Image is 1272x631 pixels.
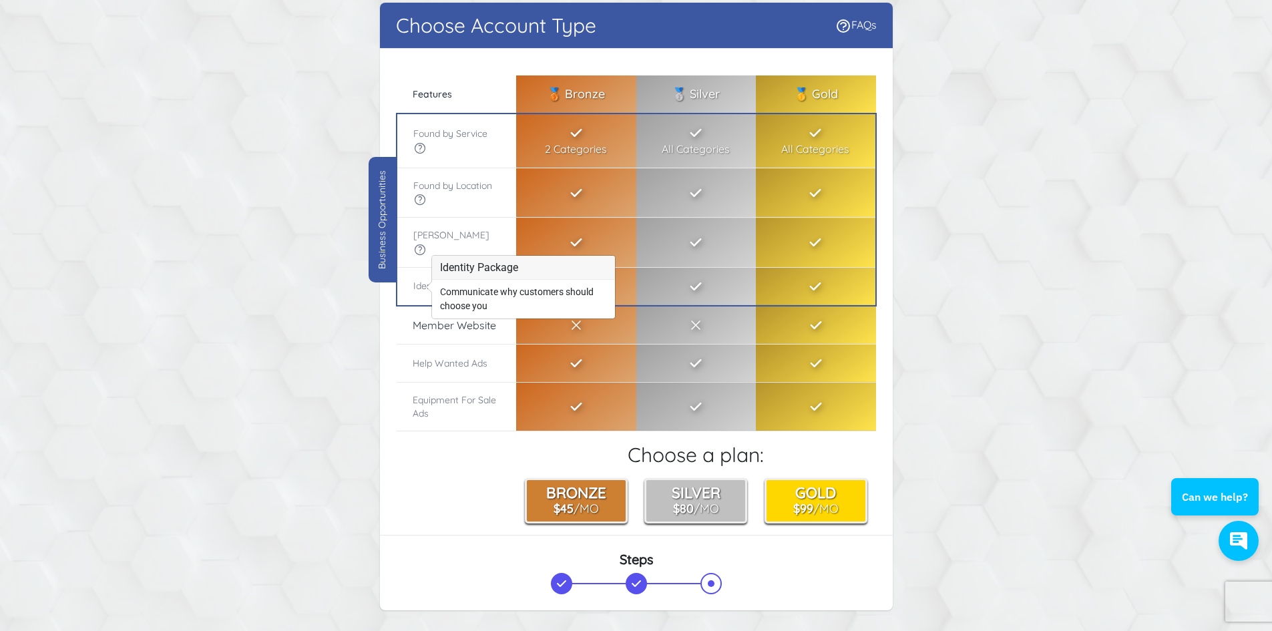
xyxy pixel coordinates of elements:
[756,75,876,113] th: 🥇 Gold
[673,501,694,515] b: $80
[397,306,517,345] th: Member Website
[644,478,747,523] button: Silver $80/Mo
[396,552,877,568] h3: Steps
[397,344,517,382] th: Help Wanted Ads
[397,218,517,267] th: [PERSON_NAME]
[554,501,599,515] small: /Mo
[762,477,870,524] button: Gold $99/Mo
[835,18,877,31] a: FAQs
[554,501,574,515] b: $45
[397,382,517,431] th: Equipment For Sale Ads
[636,75,757,113] th: 🥈 Silver
[792,501,813,516] b: $99
[636,114,757,168] td: All Categories
[1161,441,1272,574] iframe: Conversations
[792,501,839,516] small: /Mo
[413,88,452,100] span: Features
[525,478,628,523] button: Bronze $45/Mo
[516,114,636,168] td: 2 Categories
[516,75,636,113] th: 🥉 Bronze
[756,114,876,168] td: All Categories
[369,157,396,282] div: Business Opportunities
[432,256,615,280] h3: Identity Package
[432,280,615,319] div: Communicate why customers should choose you
[673,501,719,515] small: /Mo
[397,114,517,168] th: Found by Service
[397,267,517,306] th: Identity Package
[517,443,875,467] h2: Choose a plan:
[397,168,517,218] th: Found by Location
[396,13,596,37] h1: Choose Account Type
